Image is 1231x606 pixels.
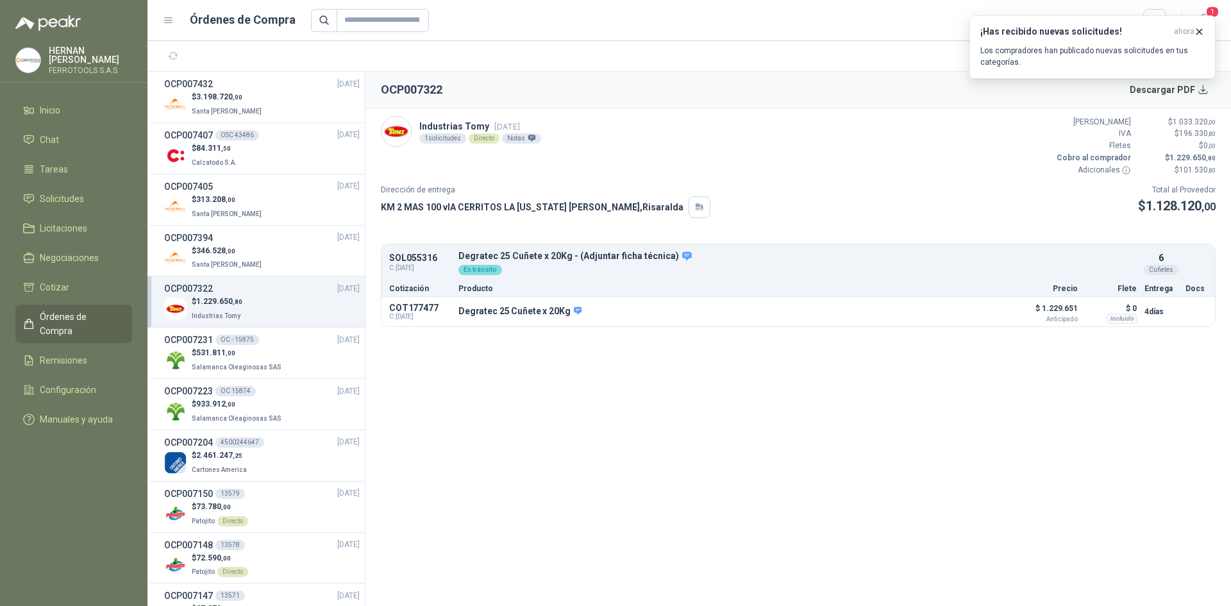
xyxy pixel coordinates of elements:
span: 933.912 [196,400,235,408]
span: [DATE] [337,78,360,90]
a: OCP007394[DATE] Company Logo$346.528,00Santa [PERSON_NAME] [164,231,360,271]
span: [DATE] [337,283,360,295]
img: Company Logo [381,117,411,146]
a: Tareas [15,157,132,181]
div: 13579 [215,489,245,499]
div: Directo [217,567,248,577]
img: Company Logo [164,554,187,577]
h3: OCP007150 [164,487,213,501]
span: Santa [PERSON_NAME] [192,210,262,217]
h3: OCP007322 [164,282,213,296]
h3: OCP007407 [164,128,213,142]
h3: ¡Has recibido nuevas solicitudes! [980,26,1169,37]
span: 1.229.650 [1169,153,1216,162]
span: ,00 [221,555,231,562]
span: 313.208 [196,195,235,204]
a: OCP00714813578[DATE] Company Logo$72.590,00PatojitoDirecto [164,538,360,578]
a: Remisiones [15,348,132,373]
span: Anticipado [1014,316,1078,323]
a: OCP007231OC - 15875[DATE] Company Logo$531.811,00Salamanca Oleaginosas SAS [164,333,360,373]
a: Licitaciones [15,216,132,240]
span: ,80 [233,298,242,305]
h3: OCP007148 [164,538,213,552]
div: 13571 [215,591,245,601]
p: $ 0 [1085,301,1137,316]
p: Cobro al comprador [1054,152,1131,164]
span: 73.780 [196,502,231,511]
p: Degratec 25 Cuñete x 20Kg [458,306,582,317]
h3: OCP007147 [164,589,213,603]
p: Flete [1085,285,1137,292]
span: ,00 [226,401,235,408]
p: 4 días [1144,304,1178,319]
span: C: [DATE] [389,263,451,273]
p: $ [1139,140,1216,152]
span: Inicio [40,103,60,117]
p: FERROTOOLS S.A.S. [49,67,132,74]
p: $ [192,398,284,410]
span: [DATE] [337,385,360,398]
p: [PERSON_NAME] [1054,116,1131,128]
span: Manuales y ayuda [40,412,113,426]
span: ,00 [221,503,231,510]
span: ,80 [1206,155,1216,162]
span: 1.128.120 [1146,198,1216,214]
p: $ [1138,196,1216,216]
span: Industrias Tomy [192,312,240,319]
span: Chat [40,133,59,147]
div: Notas [502,133,541,144]
span: Solicitudes [40,192,84,206]
div: OSC 43486 [215,130,259,140]
div: Directo [469,133,499,144]
p: $ [1139,152,1216,164]
button: 1 [1193,9,1216,32]
img: Company Logo [164,246,187,269]
span: C: [DATE] [389,313,451,321]
div: Directo [217,516,248,526]
span: 101.530 [1179,165,1216,174]
span: [DATE] [337,590,360,602]
div: En tránsito [458,265,502,275]
div: 13578 [215,540,245,550]
p: $ [192,501,248,513]
img: Company Logo [164,298,187,320]
div: Incluido [1107,314,1137,324]
p: $ [192,245,264,257]
a: Solicitudes [15,187,132,211]
p: Entrega [1144,285,1178,292]
span: Remisiones [40,353,87,367]
p: $ [192,194,264,206]
p: $ [1139,128,1216,140]
p: $ [1139,116,1216,128]
span: [DATE] [337,334,360,346]
img: Logo peakr [15,15,81,31]
p: Cotización [389,285,451,292]
span: 1.229.650 [196,297,242,306]
img: Company Logo [16,48,40,72]
span: 72.590 [196,553,231,562]
p: Los compradores han publicado nuevas solicitudes en tus categorías. [980,45,1205,68]
p: Degratec 25 Cuñete x 20Kg - (Adjuntar ficha técnica) [458,251,1137,262]
span: ,00 [226,248,235,255]
span: Salamanca Oleaginosas SAS [192,415,281,422]
span: [DATE] [337,129,360,141]
span: Órdenes de Compra [40,310,120,338]
p: HERNAN [PERSON_NAME] [49,46,132,64]
span: [DATE] [337,180,360,192]
span: ,80 [1208,167,1216,174]
span: Cartones America [192,466,247,473]
img: Company Logo [164,451,187,474]
span: Calzatodo S.A. [192,159,237,166]
a: OCP0072044500244647[DATE] Company Logo$2.461.247,25Cartones America [164,435,360,476]
h2: OCP007322 [381,81,442,99]
span: 0 [1203,141,1216,150]
p: IVA [1054,128,1131,140]
span: Cotizar [40,280,69,294]
p: Adicionales [1054,164,1131,176]
img: Company Logo [164,196,187,218]
span: Negociaciones [40,251,99,265]
span: 84.311 [196,144,231,153]
span: ,50 [221,145,231,152]
h3: OCP007394 [164,231,213,245]
a: OCP007432[DATE] Company Logo$3.198.720,00Santa [PERSON_NAME] [164,77,360,117]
